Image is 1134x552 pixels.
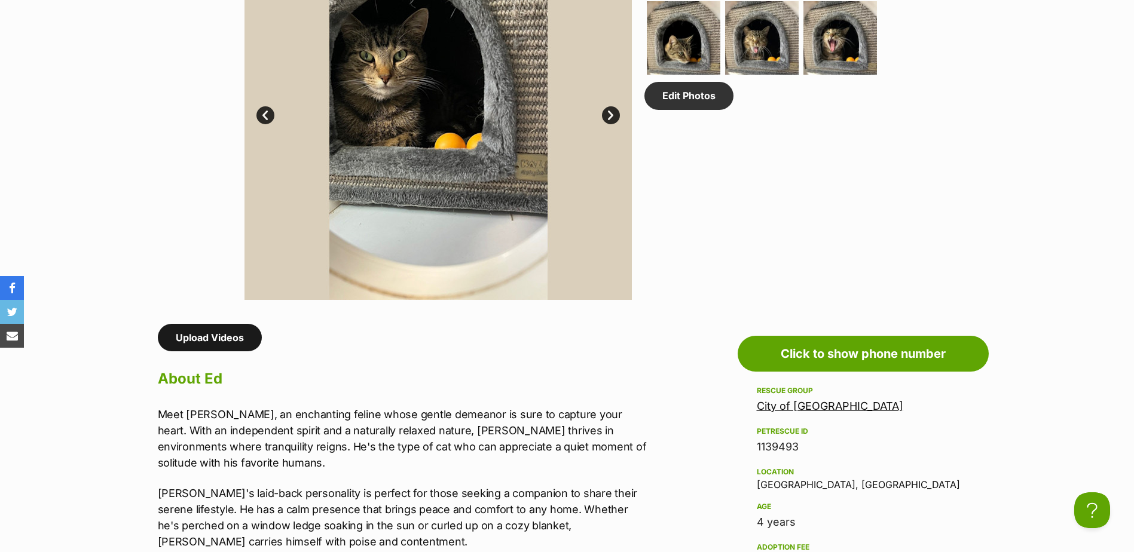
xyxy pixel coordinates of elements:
a: Edit Photos [644,82,733,109]
p: [PERSON_NAME]'s laid-back personality is perfect for those seeking a companion to share their ser... [158,485,652,550]
div: Location [757,467,970,477]
a: Next [602,106,620,124]
div: 4 years [757,514,970,530]
div: Age [757,502,970,511]
p: Meet [PERSON_NAME], an enchanting feline whose gentle demeanor is sure to capture your heart. Wit... [158,406,652,471]
div: 1139493 [757,438,970,455]
h2: About Ed [158,366,652,392]
img: Photo of Ed [803,1,877,75]
a: Upload Videos [158,324,262,351]
a: Click to show phone number [738,336,989,372]
a: City of [GEOGRAPHIC_DATA] [757,400,903,412]
div: PetRescue ID [757,427,970,436]
iframe: Help Scout Beacon - Open [1074,492,1110,528]
img: Photo of Ed [725,1,799,75]
a: Prev [256,106,274,124]
img: Photo of Ed [647,1,720,75]
div: Adoption fee [757,542,970,552]
div: Rescue group [757,386,970,395]
div: [GEOGRAPHIC_DATA], [GEOGRAPHIC_DATA] [757,465,970,490]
